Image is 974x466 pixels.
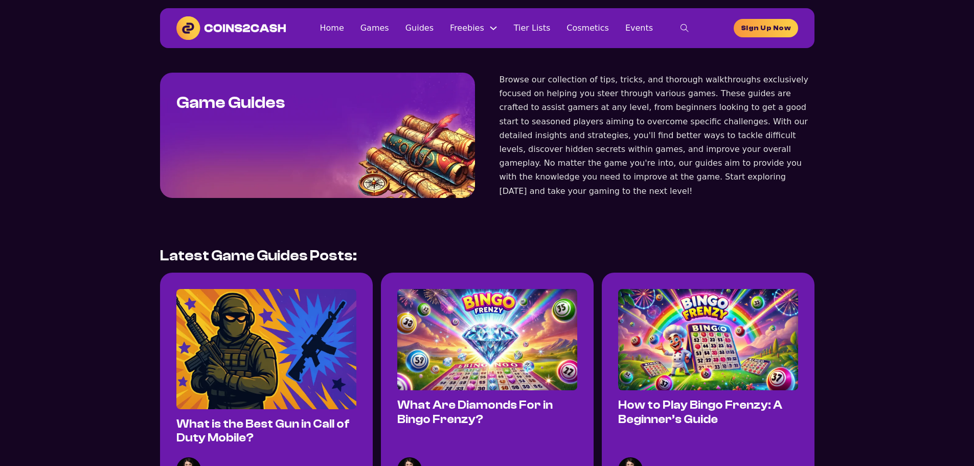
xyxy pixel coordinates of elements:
[405,21,434,35] a: Guides
[489,24,497,32] button: Freebies Sub menu
[669,18,700,38] button: toggle search
[176,417,350,445] a: What is the Best Gun in Call of Duty Mobile?
[567,21,609,35] a: Cosmetics
[160,247,357,265] h2: Latest Game Guides Posts:
[397,289,577,390] img: Diamonds in Bingo Frenzy
[618,398,782,426] a: How to Play Bingo Frenzy: A Beginner’s Guide
[360,21,389,35] a: Games
[514,21,551,35] a: Tier Lists
[397,398,553,426] a: What Are Diamonds For in Bingo Frenzy?
[625,21,653,35] a: Events
[320,21,344,35] a: Home
[618,289,798,390] img: Bingo Frenzy
[500,75,809,196] span: Browse our collection of tips, tricks, and thorough walkthroughs exclusively focused on helping y...
[450,21,484,35] a: Freebies
[176,289,356,409] img: The best gun in COD mobile
[176,16,286,40] img: Coins2Cash Logo
[734,19,798,37] a: homepage
[176,93,285,113] h1: Game Guides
